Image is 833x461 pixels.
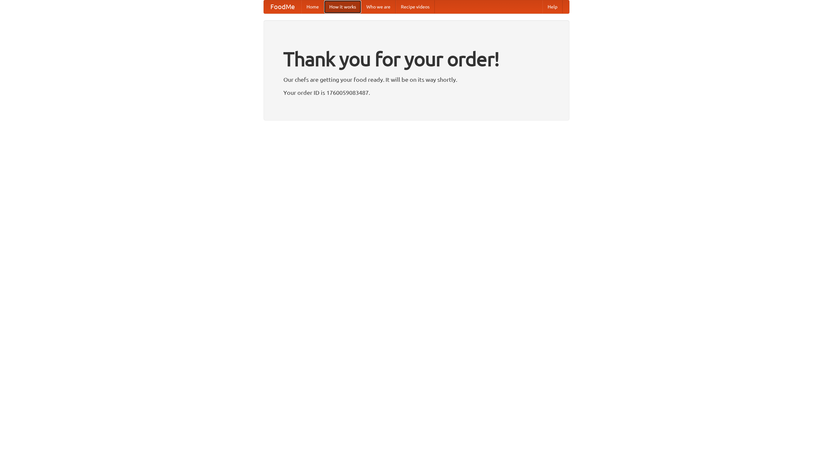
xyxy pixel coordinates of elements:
[264,0,301,13] a: FoodMe
[361,0,396,13] a: Who we are
[283,43,550,75] h1: Thank you for your order!
[283,88,550,97] p: Your order ID is 1760059083487.
[396,0,435,13] a: Recipe videos
[542,0,563,13] a: Help
[283,75,550,84] p: Our chefs are getting your food ready. It will be on its way shortly.
[324,0,361,13] a: How it works
[301,0,324,13] a: Home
